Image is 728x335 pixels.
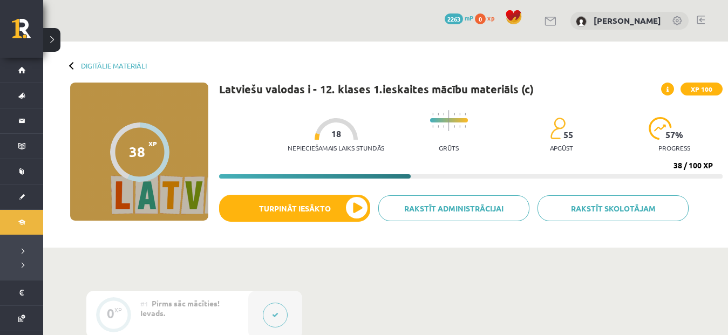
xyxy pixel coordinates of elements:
span: XP [148,140,157,147]
img: icon-short-line-57e1e144782c952c97e751825c79c345078a6d821885a25fce030b3d8c18986b.svg [443,113,444,115]
img: icon-short-line-57e1e144782c952c97e751825c79c345078a6d821885a25fce030b3d8c18986b.svg [454,113,455,115]
p: Grūts [439,144,459,152]
a: Rīgas 1. Tālmācības vidusskola [12,19,43,46]
span: XP 100 [681,83,723,95]
img: icon-short-line-57e1e144782c952c97e751825c79c345078a6d821885a25fce030b3d8c18986b.svg [432,125,433,128]
img: icon-short-line-57e1e144782c952c97e751825c79c345078a6d821885a25fce030b3d8c18986b.svg [443,125,444,128]
p: progress [658,144,690,152]
img: Linda Zemīte [576,16,587,27]
span: 0 [475,13,486,24]
div: XP [114,307,122,313]
img: icon-short-line-57e1e144782c952c97e751825c79c345078a6d821885a25fce030b3d8c18986b.svg [465,113,466,115]
img: icon-short-line-57e1e144782c952c97e751825c79c345078a6d821885a25fce030b3d8c18986b.svg [459,113,460,115]
button: Turpināt iesākto [219,195,370,222]
img: icon-short-line-57e1e144782c952c97e751825c79c345078a6d821885a25fce030b3d8c18986b.svg [459,125,460,128]
img: students-c634bb4e5e11cddfef0936a35e636f08e4e9abd3cc4e673bd6f9a4125e45ecb1.svg [550,117,566,140]
span: #1 [140,299,148,308]
span: 55 [563,130,573,140]
img: icon-short-line-57e1e144782c952c97e751825c79c345078a6d821885a25fce030b3d8c18986b.svg [438,113,439,115]
div: 0 [107,309,114,318]
span: mP [465,13,473,22]
h1: Latviešu valodas i - 12. klases 1.ieskaites mācību materiāls (c) [219,83,534,95]
img: icon-short-line-57e1e144782c952c97e751825c79c345078a6d821885a25fce030b3d8c18986b.svg [465,125,466,128]
a: [PERSON_NAME] [594,15,661,26]
img: icon-progress-161ccf0a02000e728c5f80fcf4c31c7af3da0e1684b2b1d7c360e028c24a22f1.svg [649,117,672,140]
a: 2263 mP [445,13,473,22]
span: 2263 [445,13,463,24]
p: apgūst [550,144,573,152]
span: 57 % [665,130,684,140]
img: icon-short-line-57e1e144782c952c97e751825c79c345078a6d821885a25fce030b3d8c18986b.svg [432,113,433,115]
span: 18 [331,129,341,139]
img: icon-short-line-57e1e144782c952c97e751825c79c345078a6d821885a25fce030b3d8c18986b.svg [438,125,439,128]
img: icon-short-line-57e1e144782c952c97e751825c79c345078a6d821885a25fce030b3d8c18986b.svg [454,125,455,128]
a: Rakstīt administrācijai [378,195,529,221]
a: Digitālie materiāli [81,61,147,70]
a: Rakstīt skolotājam [538,195,689,221]
span: Pirms sāc mācīties! Ievads. [140,298,220,318]
a: 0 xp [475,13,500,22]
span: xp [487,13,494,22]
img: icon-long-line-d9ea69661e0d244f92f715978eff75569469978d946b2353a9bb055b3ed8787d.svg [448,110,450,131]
div: 38 [129,143,145,160]
p: Nepieciešamais laiks stundās [288,144,384,152]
